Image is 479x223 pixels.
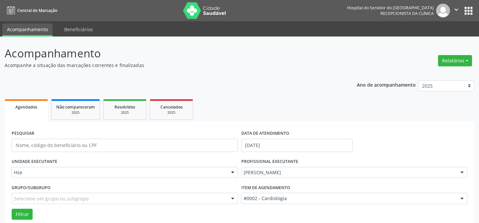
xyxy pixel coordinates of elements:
label: DATA DE ATENDIMENTO [241,128,289,139]
span: Hse [14,169,224,176]
span: Não compareceram [56,104,95,110]
label: PROFISSIONAL EXECUTANTE [241,157,298,167]
span: Resolvidos [115,104,135,110]
input: Selecione um intervalo [241,139,353,152]
label: PESQUISAR [12,128,34,139]
label: Grupo/Subgrupo [12,183,51,193]
a: Acompanhamento [2,24,53,37]
button: Relatórios [438,55,472,66]
span: Selecione um grupo ou subgrupo [14,195,89,202]
input: Nome, código do beneficiário ou CPF [12,139,238,152]
div: Hospital do Servidor do [GEOGRAPHIC_DATA] [347,5,434,11]
div: 2025 [108,110,141,115]
span: [PERSON_NAME] [244,169,454,176]
button:  [450,4,463,18]
a: Central de Marcação [5,5,57,16]
span: Central de Marcação [17,8,57,13]
span: Agendados [15,104,37,110]
button: Filtrar [12,209,33,220]
p: Acompanhamento [5,45,334,62]
div: 2025 [56,110,95,115]
span: Cancelados [160,104,183,110]
img: img [436,4,450,18]
div: 2025 [155,110,188,115]
label: UNIDADE EXECUTANTE [12,157,57,167]
button: apps [463,5,474,17]
p: Acompanhe a situação das marcações correntes e finalizadas [5,62,334,69]
a: Beneficiários [60,24,98,35]
span: Recepcionista da clínica [380,11,434,16]
span: #0002 - Cardiologia [244,195,454,202]
p: Ano de acompanhamento [357,80,416,89]
label: Item de agendamento [241,183,290,193]
i:  [453,6,460,13]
